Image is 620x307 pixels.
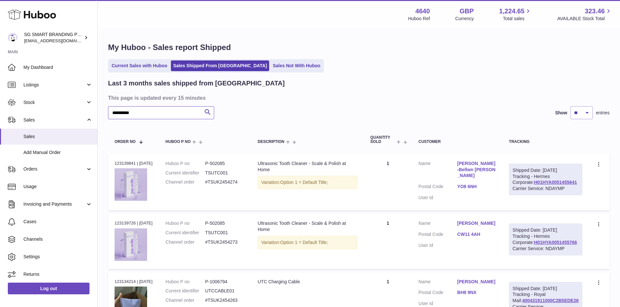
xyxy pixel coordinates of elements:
div: UTC Charging Cable [258,279,357,285]
dd: UTCCABLE01 [205,288,245,294]
dt: Postal Code [419,231,457,239]
dt: Huboo P no [166,220,205,226]
span: AVAILABLE Stock Total [557,16,612,22]
span: Channels [23,236,92,242]
span: Cases [23,219,92,225]
dt: Postal Code [419,289,457,297]
div: Tracking - Hermes Corporate: [509,164,582,196]
a: CW11 4AH [457,231,496,237]
div: Carrier Service: NDAYMP [513,185,579,192]
div: SG SMART BRANDING PTE. LTD. [24,32,83,44]
dt: User Id [419,301,457,307]
span: Huboo P no [166,140,191,144]
a: Current Sales with Huboo [109,60,170,71]
a: 323.46 AVAILABLE Stock Total [557,7,612,22]
div: Ultrasonic Tooth Cleaner - Scale & Polish at Home [258,220,357,233]
span: Sales [23,134,92,140]
td: 1 [364,154,412,211]
span: entries [596,110,610,116]
a: BH8 9NX [457,289,496,296]
dt: Current identifier [166,230,205,236]
dt: Channel order [166,239,205,245]
span: Option 1 = Default Title; [280,240,328,245]
span: Returns [23,271,92,277]
dt: Current identifier [166,288,205,294]
strong: 4640 [415,7,430,16]
a: Sales Shipped From [GEOGRAPHIC_DATA] [171,60,269,71]
dt: Channel order [166,297,205,303]
a: Log out [8,283,90,294]
dt: Current identifier [166,170,205,176]
span: Quantity Sold [370,135,395,144]
span: Usage [23,184,92,190]
div: Shipped Date: [DATE] [513,227,579,233]
div: Huboo Ref [408,16,430,22]
a: 400431911000C2B5EDE26 [522,298,579,303]
h3: This page is updated every 15 minutes [108,94,608,101]
dt: User Id [419,242,457,249]
span: Total sales [503,16,532,22]
span: 1,224.65 [499,7,525,16]
dd: P-502085 [205,220,245,226]
span: Add Manual Order [23,149,92,156]
dd: #TSUK2454263 [205,297,245,303]
dd: TSUTC001 [205,230,245,236]
strong: GBP [460,7,474,16]
div: Customer [419,140,496,144]
dd: TSUTC001 [205,170,245,176]
div: Tracking - Hermes Corporate: [509,224,582,255]
a: YO8 6NH [457,184,496,190]
span: Orders [23,166,86,172]
label: Show [555,110,567,116]
div: 123139841 | [DATE] [115,160,153,166]
span: My Dashboard [23,64,92,70]
div: Tracking [509,140,582,144]
span: Option 1 = Default Title; [280,180,328,185]
span: [EMAIL_ADDRESS][DOMAIN_NAME] [24,38,96,43]
dt: Postal Code [419,184,457,191]
span: Invoicing and Payments [23,201,86,207]
img: plaqueremoverforteethbestselleruk5.png [115,228,147,261]
dt: User Id [419,195,457,201]
dt: Channel order [166,179,205,185]
dd: P-1006794 [205,279,245,285]
div: 123134214 | [DATE] [115,279,153,285]
div: 123139726 | [DATE] [115,220,153,226]
div: Variation: [258,236,357,249]
span: 323.46 [585,7,605,16]
a: [PERSON_NAME] [457,220,496,226]
span: Listings [23,82,86,88]
h2: Last 3 months sales shipped from [GEOGRAPHIC_DATA] [108,79,285,88]
dd: P-502085 [205,160,245,167]
dt: Huboo P no [166,279,205,285]
dt: Name [419,160,457,181]
a: Sales Not With Huboo [270,60,323,71]
div: Ultrasonic Tooth Cleaner - Scale & Polish at Home [258,160,357,173]
dt: Name [419,220,457,228]
div: Variation: [258,176,357,189]
dt: Name [419,279,457,287]
span: Description [258,140,284,144]
dd: #TSUK2454273 [205,239,245,245]
img: internalAdmin-4640@internal.huboo.com [8,33,18,43]
dt: Huboo P no [166,160,205,167]
a: 1,224.65 Total sales [499,7,532,22]
a: H01HYA0051455766 [534,240,577,245]
a: H01HYA0051455641 [534,180,577,185]
div: Currency [455,16,474,22]
span: Sales [23,117,86,123]
span: Settings [23,254,92,260]
a: [PERSON_NAME] [457,279,496,285]
img: plaqueremoverforteethbestselleruk5.png [115,168,147,201]
span: Stock [23,99,86,106]
div: Carrier Service: NDAYMP [513,246,579,252]
a: [PERSON_NAME]-Bellwn [PERSON_NAME] [457,160,496,179]
dd: #TSUK2454274 [205,179,245,185]
h1: My Huboo - Sales report Shipped [108,42,610,53]
span: Order No [115,140,136,144]
div: Shipped Date: [DATE] [513,167,579,173]
div: Shipped Date: [DATE] [513,286,579,292]
td: 1 [364,214,412,269]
